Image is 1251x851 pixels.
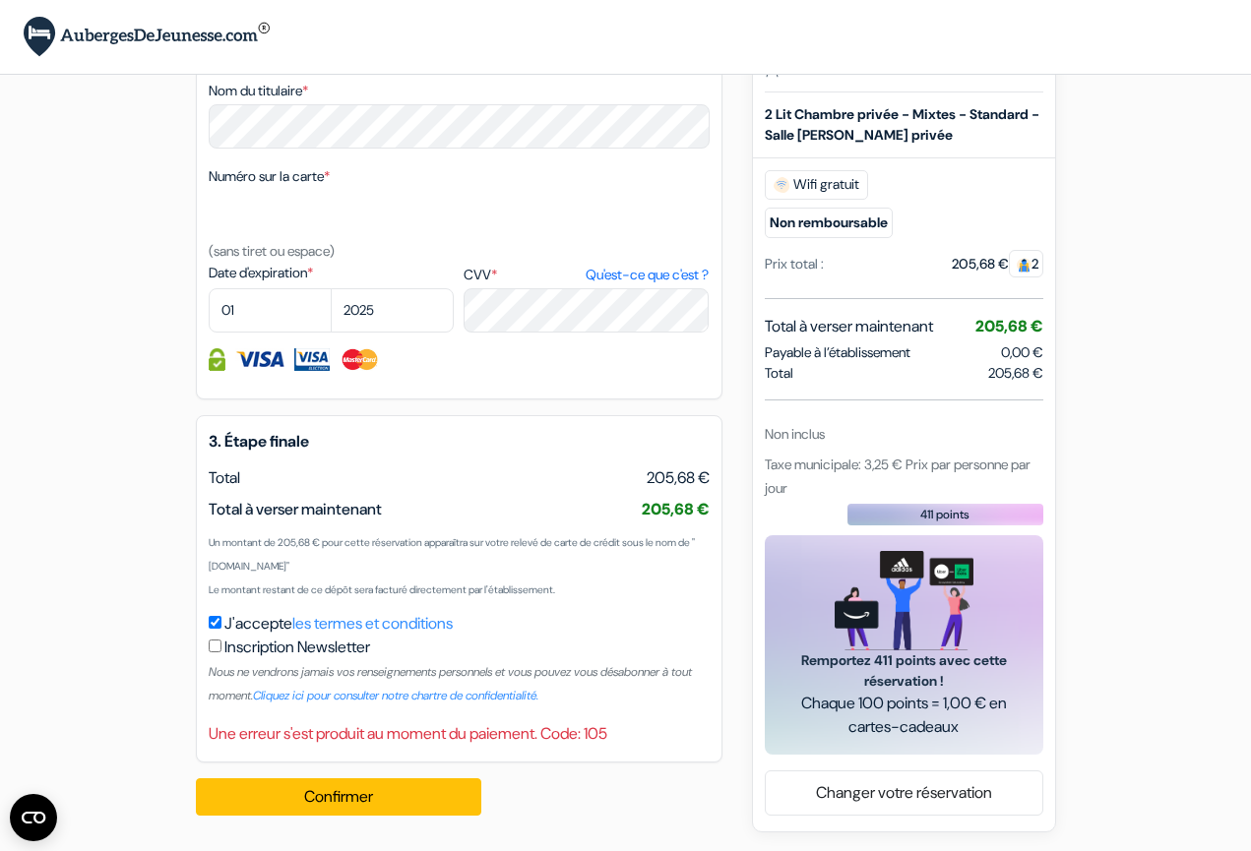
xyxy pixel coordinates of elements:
[765,253,824,274] div: Prix total :
[765,341,910,362] span: Payable à l’établissement
[253,688,538,703] a: Cliquez ici pour consulter notre chartre de confidentialité.
[209,166,330,187] label: Numéro sur la carte
[209,722,710,746] div: Une erreur s'est produit au moment du paiement. Code: 105
[294,348,330,371] img: Visa Electron
[765,207,893,237] small: Non remboursable
[224,636,370,659] label: Inscription Newsletter
[24,17,270,57] img: AubergesDeJeunesse.com
[209,432,710,451] h5: 3. Étape finale
[835,550,973,649] img: gift_card_hero_new.png
[765,455,1031,496] span: Taxe municipale: 3,25 € Prix par personne par jour
[766,773,1042,811] a: Changer votre réservation
[642,499,710,519] span: 205,68 €
[765,362,793,383] span: Total
[952,253,1043,274] div: 205,68 €
[774,176,789,192] img: free_wifi.svg
[10,794,57,841] button: CMP-Widget öffnen
[209,499,382,519] span: Total à verser maintenant
[235,348,284,371] img: Visa
[209,583,555,596] small: Le montant restant de ce dépôt sera facturé directement par l'établissement.
[1017,257,1032,272] img: guest.svg
[209,536,695,573] small: Un montant de 205,68 € pour cette réservation apparaîtra sur votre relevé de carte de crédit sous...
[765,104,1039,143] b: 2 Lit Chambre privée - Mixtes - Standard - Salle [PERSON_NAME] privée
[788,649,1020,691] span: Remportez 411 points avec cette réservation !
[224,612,453,636] label: J'accepte
[209,242,335,260] small: (sans tiret ou espace)
[765,423,1043,444] div: Non inclus
[586,265,709,285] a: Qu'est-ce que c'est ?
[209,263,454,283] label: Date d'expiration
[209,664,692,703] small: Nous ne vendrons jamais vos renseignements personnels et vous pouvez vous désabonner à tout moment.
[920,505,970,522] span: 411 points
[209,81,308,101] label: Nom du titulaire
[765,169,868,199] span: Wifi gratuit
[788,691,1020,738] span: Chaque 100 points = 1,00 € en cartes-cadeaux
[765,314,933,337] span: Total à verser maintenant
[988,362,1043,383] span: 205,68 €
[647,466,710,490] span: 205,68 €
[292,613,453,634] a: les termes et conditions
[209,348,225,371] img: Information de carte de crédit entièrement encryptée et sécurisée
[209,467,240,488] span: Total
[975,315,1043,335] span: 205,68 €
[340,348,380,371] img: Master Card
[464,265,709,285] label: CVV
[1001,342,1043,360] span: 0,00 €
[1009,249,1043,276] span: 2
[196,778,481,816] button: Confirmer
